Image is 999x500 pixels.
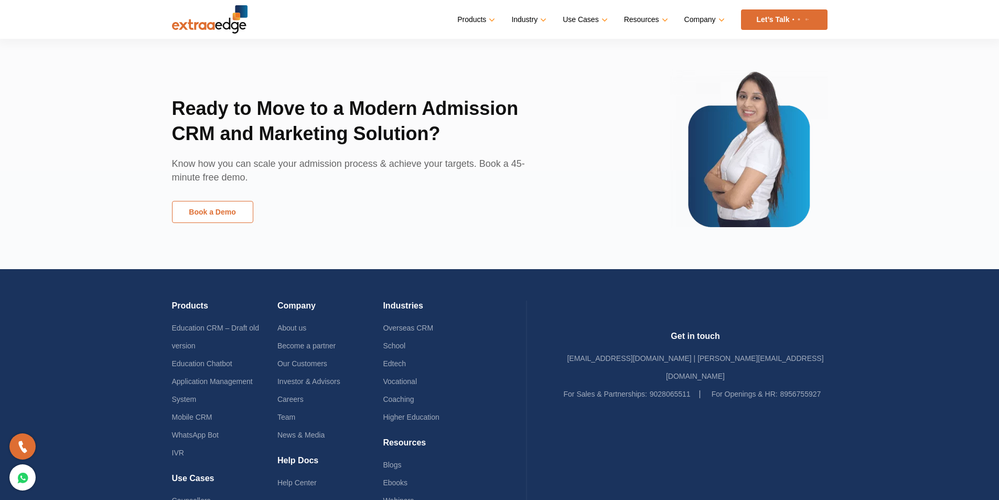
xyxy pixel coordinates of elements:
a: Higher Education [383,413,439,421]
a: Education Chatbot [172,359,232,368]
a: Vocational [383,377,417,386]
a: 8956755927 [780,390,821,398]
a: Blogs [383,461,401,469]
a: Become a partner [277,342,336,350]
a: Investor & Advisors [277,377,340,386]
a: About us [277,324,306,332]
h4: Products [172,301,277,319]
a: Education CRM – Draft old version [172,324,260,350]
a: Use Cases [563,12,605,27]
p: Know how you can scale your admission process & achieve your targets. Book a 45-minute free demo. [172,157,552,201]
a: Application Management System [172,377,253,403]
a: Team [277,413,295,421]
a: News & Media [277,431,325,439]
a: [EMAIL_ADDRESS][DOMAIN_NAME] | [PERSON_NAME][EMAIL_ADDRESS][DOMAIN_NAME] [567,354,823,380]
a: Edtech [383,359,406,368]
a: Book a Demo [172,201,253,223]
h4: Get in touch [564,331,828,349]
h4: Use Cases [172,473,277,492]
a: Industry [511,12,544,27]
h4: Help Docs [277,455,383,474]
a: Mobile CRM [172,413,212,421]
label: For Openings & HR: [712,385,778,403]
a: Our Customers [277,359,327,368]
h4: Company [277,301,383,319]
a: Careers [277,395,304,403]
a: WhatsApp Bot [172,431,219,439]
h4: Industries [383,301,488,319]
a: Company [684,12,723,27]
a: Products [457,12,493,27]
a: Help Center [277,478,317,487]
a: School [383,342,405,350]
a: Ebooks [383,478,407,487]
h4: Resources [383,438,488,456]
a: Let’s Talk [741,9,828,30]
a: IVR [172,449,184,457]
label: For Sales & Partnerships: [564,385,648,403]
a: Coaching [383,395,414,403]
a: Overseas CRM [383,324,433,332]
h2: Ready to Move to a Modern Admission CRM and Marketing Solution? [172,96,552,157]
a: 9028065511 [650,390,691,398]
a: Resources [624,12,666,27]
